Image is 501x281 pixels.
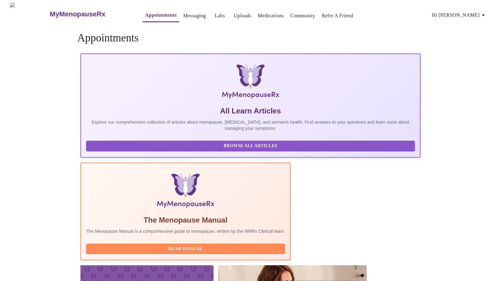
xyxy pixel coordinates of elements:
a: Refer a Friend [322,11,353,20]
a: Labs [215,11,225,20]
a: MyMenopauseRx [49,3,130,25]
p: The Menopause Manual is a comprehensive guide to menopause, written by the MMRx Clinical team. [86,228,285,234]
h4: Appointments [77,32,424,44]
button: Medications [255,10,286,22]
img: MyMenopauseRx Logo [10,2,49,26]
img: MyMenopauseRx Logo [137,64,364,101]
span: Read Manual [92,245,279,253]
h5: The Menopause Manual [86,215,285,225]
button: Appointments [143,9,179,22]
a: Messaging [183,11,206,20]
img: Menopause Manual [118,173,253,210]
button: Community [288,10,318,22]
p: Explore our comprehensive collection of articles about menopause, [MEDICAL_DATA], and women's hea... [86,119,415,131]
a: Medications [258,11,284,20]
span: Browse All Articles [92,142,409,150]
h3: MyMenopauseRx [50,10,106,18]
button: Refer a Friend [319,10,356,22]
button: Labs [210,10,230,22]
button: Read Manual [86,244,285,254]
h5: All Learn Articles [86,106,415,116]
span: Hi [PERSON_NAME] [432,11,487,19]
button: Hi [PERSON_NAME] [430,9,490,21]
a: Community [290,11,315,20]
button: Messaging [181,10,208,22]
button: Uploads [231,10,254,22]
a: Browse All Articles [86,143,417,148]
button: Browse All Articles [86,141,415,151]
a: Read Manual [86,246,287,251]
a: Appointments [145,11,177,19]
a: Uploads [234,11,251,20]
